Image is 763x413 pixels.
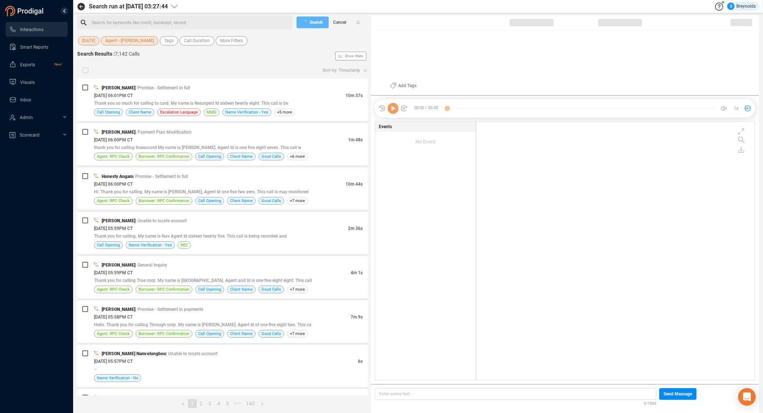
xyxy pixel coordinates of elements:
[9,57,62,72] a: ExportsNew!
[135,218,187,223] span: | Unable to locate account
[94,315,133,320] span: [DATE] 05:58PM CT
[664,388,692,400] span: Send Message
[734,103,739,114] span: 1x
[188,399,197,408] li: 1
[214,399,223,408] li: 4
[89,2,168,11] span: Search run at [DATE] 03:27:44
[20,62,35,67] span: Exports
[94,189,309,194] span: Hi. Thank you for calling. My name is [PERSON_NAME], Agent Id one five two zero. This call is may...
[261,197,281,204] span: Good Calls
[77,79,368,121] div: [PERSON_NAME]| Promise - Settlement in full[DATE] 06:01PM CT10m 37sThank you so much for calling ...
[164,36,174,45] span: Tags
[5,6,45,16] img: prodigal-logo
[102,174,133,179] span: Honesty Angam
[181,242,188,249] span: REC
[115,51,140,57] span: 7,142 Calls
[333,16,346,28] span: Cancel
[5,57,68,72] li: Exports
[375,132,475,152] div: No Event
[261,330,281,337] span: Good Calls
[9,40,62,54] a: Smart Reports
[215,399,223,408] a: 4
[135,85,190,90] span: | Promise - Settlement in full
[198,286,221,293] span: Call Opening
[287,197,308,205] span: +7 more
[77,345,368,387] div: [PERSON_NAME] Namrelungbou| Unable to locate account[DATE] 05:57PM CT6s--Name Verification - No
[94,270,133,275] span: [DATE] 05:59PM CT
[345,12,363,100] span: Show Stats
[197,399,205,408] li: 2
[20,133,39,138] span: Scorecard
[102,130,135,135] span: [PERSON_NAME]
[230,330,253,337] span: Client Name
[731,103,741,114] button: 1x
[261,286,281,293] span: Good Calls
[318,64,368,76] button: Sort by: Timestamp
[129,109,151,116] span: Client Name
[730,3,732,10] span: B
[329,16,351,28] button: Cancel
[97,197,130,204] span: Agent: RPC Check
[345,93,363,98] span: 10m 37s
[102,218,135,223] span: [PERSON_NAME]
[261,153,281,160] span: Good Calls
[135,263,167,268] span: | General Inquiry
[78,36,99,45] button: [DATE]
[232,399,243,408] span: •••
[102,85,135,90] span: [PERSON_NAME]
[216,36,248,45] button: More Filters
[139,286,189,293] span: Borrower: RPC Confirmation
[197,399,205,408] a: 2
[178,399,188,408] button: left
[348,226,363,231] span: 2m 36s
[160,109,198,116] span: Escalation Language
[659,388,696,400] button: Send Message
[230,197,253,204] span: Client Name
[198,330,221,337] span: Call Opening
[260,402,264,406] span: right
[129,242,172,249] span: Name Verification - Yes
[345,182,363,187] span: 10m 44s
[94,322,311,327] span: Hello. Thank you for calling Through corp. My name is [PERSON_NAME]. Agent Id of one five eight t...
[287,286,308,293] span: +7 more
[5,22,68,37] li: Interactions
[54,57,62,72] span: New!
[5,92,68,107] li: Inbox
[223,399,231,408] a: 5
[230,286,253,293] span: Client Name
[188,399,196,408] a: 1
[160,36,178,45] button: Tags
[244,399,257,408] a: 143
[287,330,308,338] span: +7 more
[94,145,301,150] span: thank you for calling trueaccord My name is [PERSON_NAME]. Agent Id is one five eight seven. This...
[94,182,133,187] span: [DATE] 06:00PM CT
[166,351,218,356] span: | Unable to locate account
[20,80,35,85] span: Visuals
[20,45,48,50] span: Smart Reports
[727,3,756,10] div: Breynolds
[20,115,33,120] span: Admin
[480,123,755,379] div: grid
[135,130,192,135] span: | Payment Plan Modification
[386,80,421,92] button: Add Tags
[94,234,287,239] span: Thank you for calling. My name is Nav Agent Id sixteen twenty five. This call is being recorded and
[257,399,267,408] button: right
[351,270,363,275] span: 4m 1s
[97,153,130,160] span: Agent: RPC Check
[82,36,95,45] span: [DATE]
[101,36,158,45] button: Agent • [PERSON_NAME]
[94,101,288,106] span: Thank you so much for calling to card. My name is Resurgent Id sixteen twenty eight. This call is be
[9,22,62,37] a: Interactions
[139,330,189,337] span: Borrower: RPC Confirmation
[379,123,392,130] span: Events
[206,399,214,408] a: 3
[77,167,368,210] div: Honesty Angam| Promise - Settlement in full[DATE] 06:00PM CT10m 44sHi. Thank you for calling. My ...
[408,103,447,114] span: 00:00 / 00:00
[135,307,203,312] span: | Promise - Settlement in payments
[220,36,243,45] span: More Filters
[77,123,368,165] div: [PERSON_NAME]| Payment Plan Modification[DATE] 06:00PM CT1m 48sthank you for calling trueaccord M...
[287,153,308,160] span: +6 more
[20,27,44,32] span: Interactions
[94,359,133,364] span: [DATE] 05:57PM CT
